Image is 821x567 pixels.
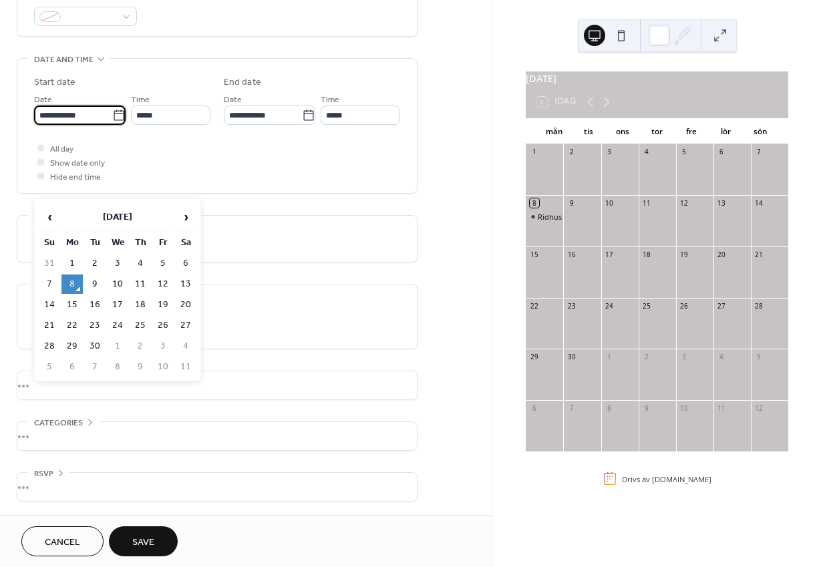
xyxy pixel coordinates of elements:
[605,119,640,144] div: ons
[39,295,60,315] td: 14
[17,422,417,450] div: •••
[642,250,651,259] div: 18
[84,316,106,335] td: 23
[538,212,623,222] div: Ridhus stängt !6.00-18.30
[130,316,151,335] td: 25
[674,119,709,144] div: fre
[754,250,764,259] div: 21
[175,337,196,356] td: 4
[754,148,764,157] div: 7
[152,337,174,356] td: 3
[61,274,83,294] td: 8
[132,536,154,550] span: Save
[743,119,778,144] div: sön
[717,404,726,413] div: 11
[567,148,577,157] div: 2
[152,233,174,252] th: Fr
[61,233,83,252] th: Mo
[175,254,196,273] td: 6
[84,357,106,377] td: 7
[107,316,128,335] td: 24
[84,295,106,315] td: 16
[61,337,83,356] td: 29
[175,274,196,294] td: 13
[130,233,151,252] th: Th
[152,316,174,335] td: 26
[152,254,174,273] td: 5
[622,474,711,484] div: Drivs av
[84,254,106,273] td: 2
[679,250,689,259] div: 19
[130,295,151,315] td: 18
[34,93,52,107] span: Date
[61,316,83,335] td: 22
[567,250,577,259] div: 16
[84,337,106,356] td: 30
[642,301,651,311] div: 25
[526,212,563,222] div: Ridhus stängt !6.00-18.30
[679,353,689,362] div: 3
[107,254,128,273] td: 3
[652,474,711,484] a: [DOMAIN_NAME]
[107,337,128,356] td: 1
[717,250,726,259] div: 20
[34,53,94,67] span: Date and time
[61,254,83,273] td: 1
[175,357,196,377] td: 11
[605,353,614,362] div: 1
[34,416,83,430] span: Categories
[50,170,101,184] span: Hide end time
[152,295,174,315] td: 19
[109,526,178,556] button: Save
[679,404,689,413] div: 10
[754,404,764,413] div: 12
[717,301,726,311] div: 27
[50,156,105,170] span: Show date only
[536,119,571,144] div: mån
[642,353,651,362] div: 2
[640,119,675,144] div: tor
[754,301,764,311] div: 28
[526,71,788,86] div: [DATE]
[717,353,726,362] div: 4
[567,404,577,413] div: 7
[39,233,60,252] th: Su
[642,148,651,157] div: 4
[176,204,196,230] span: ›
[605,301,614,311] div: 24
[107,357,128,377] td: 8
[107,295,128,315] td: 17
[605,198,614,208] div: 10
[17,371,417,399] div: •••
[571,119,606,144] div: tis
[130,274,151,294] td: 11
[530,250,539,259] div: 15
[679,148,689,157] div: 5
[84,233,106,252] th: Tu
[567,353,577,362] div: 30
[321,93,339,107] span: Time
[17,473,417,501] div: •••
[131,93,150,107] span: Time
[567,301,577,311] div: 23
[567,198,577,208] div: 9
[130,337,151,356] td: 2
[61,203,174,232] th: [DATE]
[642,198,651,208] div: 11
[679,198,689,208] div: 12
[130,254,151,273] td: 4
[34,467,53,481] span: RSVP
[39,254,60,273] td: 31
[224,93,242,107] span: Date
[34,75,75,89] div: Start date
[717,198,726,208] div: 13
[61,357,83,377] td: 6
[605,148,614,157] div: 3
[754,198,764,208] div: 14
[717,148,726,157] div: 6
[709,119,744,144] div: lör
[754,353,764,362] div: 5
[61,295,83,315] td: 15
[21,526,104,556] button: Cancel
